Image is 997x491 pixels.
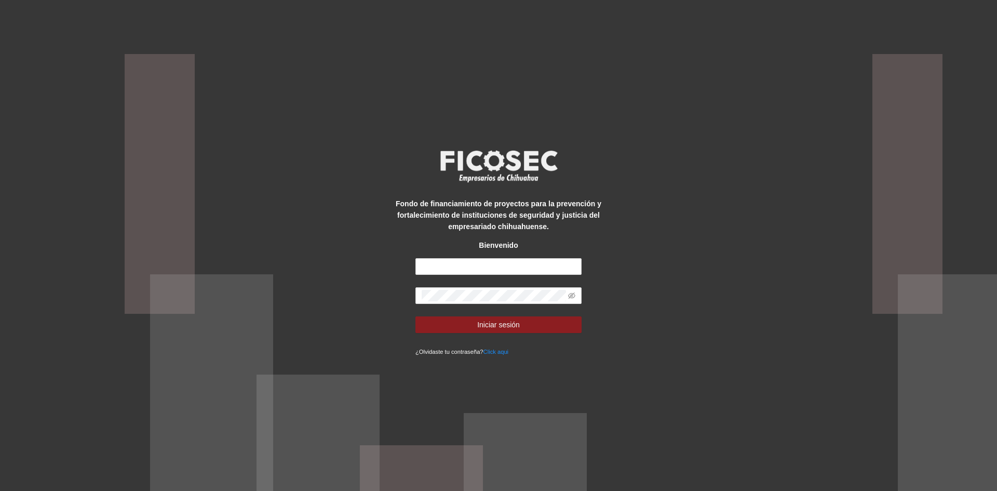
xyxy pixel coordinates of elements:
[477,319,520,330] span: Iniciar sesión
[434,147,563,185] img: logo
[479,241,518,249] strong: Bienvenido
[415,349,508,355] small: ¿Olvidaste tu contraseña?
[396,200,601,231] strong: Fondo de financiamiento de proyectos para la prevención y fortalecimiento de instituciones de seg...
[415,316,582,333] button: Iniciar sesión
[483,349,509,355] a: Click aqui
[568,292,575,299] span: eye-invisible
